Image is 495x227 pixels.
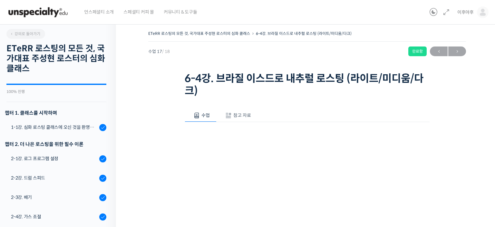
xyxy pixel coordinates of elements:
[11,194,97,201] div: 2-3강. 배기
[448,47,466,56] span: →
[10,31,40,36] span: 강의로 돌아가기
[148,49,170,54] span: 수업 17
[148,31,250,36] a: ETeRR 로스팅의 모든 것, 국가대표 주성현 로스터의 심화 클래스
[11,155,97,162] div: 2-1강. 로그 프로그램 설정
[162,49,170,54] span: / 18
[256,31,352,36] a: 6-4강. 브라질 이스드로 내추럴 로스팅 (라이트/미디움/다크)
[430,46,448,56] a: ←이전
[6,29,45,39] a: 강의로 돌아가기
[430,47,448,56] span: ←
[457,9,474,15] span: 이후야후
[11,174,97,181] div: 2-2강. 드럼 스피드
[233,112,251,118] span: 참고 자료
[185,72,430,97] h1: 6-4강. 브라질 이스드로 내추럴 로스팅 (라이트/미디움/다크)
[448,46,466,56] a: 다음→
[11,213,97,220] div: 2-4강. 가스 조절
[6,44,106,74] h2: ETeRR 로스팅의 모든 것, 국가대표 주성현 로스터의 심화 클래스
[201,112,210,118] span: 수업
[408,46,427,56] div: 완료함
[6,90,106,94] div: 100% 진행
[5,140,106,149] div: 챕터 2. 더 나은 로스팅을 위한 필수 이론
[5,108,106,117] h3: 챕터 1. 클래스를 시작하며
[11,124,97,131] div: 1-1강. 심화 로스팅 클래스에 오신 것을 환영합니다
